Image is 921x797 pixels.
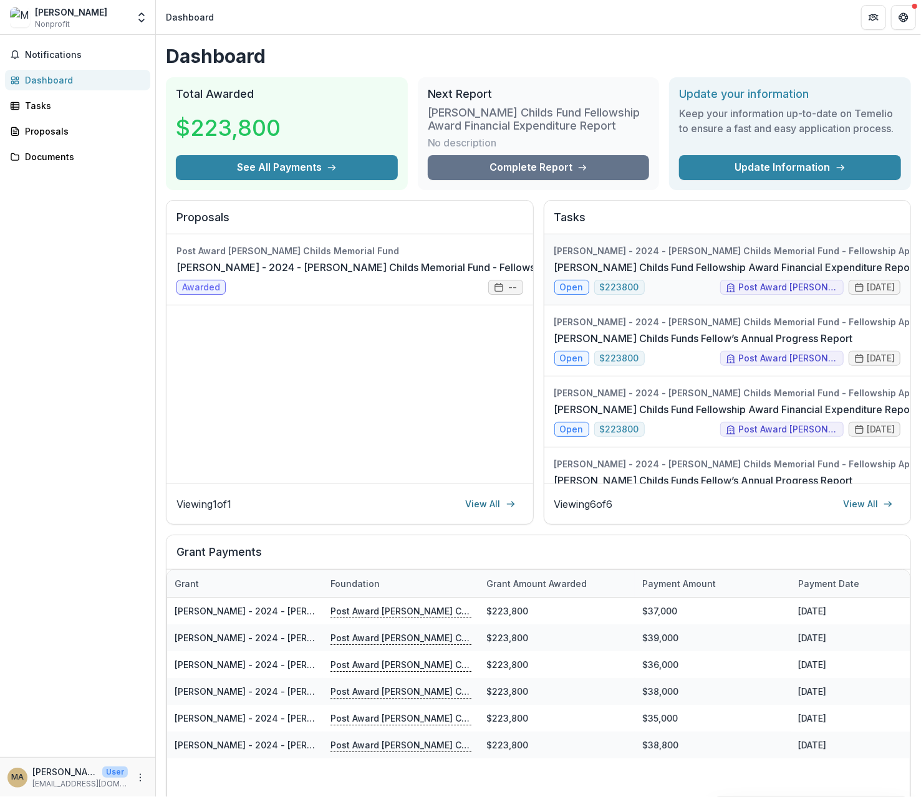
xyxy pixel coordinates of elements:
[635,598,791,624] div: $37,000
[35,6,107,19] div: [PERSON_NAME]
[176,260,605,275] a: [PERSON_NAME] - 2024 - [PERSON_NAME] Childs Memorial Fund - Fellowship Application
[176,155,398,180] button: See All Payments
[479,570,635,597] div: Grant amount awarded
[554,211,901,234] h2: Tasks
[479,705,635,732] div: $223,800
[25,74,140,87] div: Dashboard
[175,659,564,670] a: [PERSON_NAME] - 2024 - [PERSON_NAME] Childs Memorial Fund - Fellowship Application
[330,604,471,618] p: Post Award [PERSON_NAME] Childs Memorial Fund
[175,713,564,723] a: [PERSON_NAME] - 2024 - [PERSON_NAME] Childs Memorial Fund - Fellowship Application
[133,5,150,30] button: Open entity switcher
[330,631,471,644] p: Post Award [PERSON_NAME] Childs Memorial Fund
[479,624,635,651] div: $223,800
[166,45,911,67] h1: Dashboard
[861,5,886,30] button: Partners
[32,765,97,778] p: [PERSON_NAME]
[836,494,900,514] a: View All
[479,732,635,758] div: $223,800
[554,260,917,275] a: [PERSON_NAME] Childs Fund Fellowship Award Financial Expenditure Report
[428,155,650,180] a: Complete Report
[679,106,901,136] h3: Keep your information up-to-date on Temelio to ensure a fast and easy application process.
[175,606,564,616] a: [PERSON_NAME] - 2024 - [PERSON_NAME] Childs Memorial Fund - Fellowship Application
[167,577,206,590] div: Grant
[176,497,231,512] p: Viewing 1 of 1
[635,624,791,651] div: $39,000
[35,19,70,30] span: Nonprofit
[323,577,387,590] div: Foundation
[479,678,635,705] div: $223,800
[635,651,791,678] div: $36,000
[5,95,150,116] a: Tasks
[161,8,219,26] nav: breadcrumb
[32,778,128,790] p: [EMAIL_ADDRESS][DOMAIN_NAME]
[175,686,564,697] a: [PERSON_NAME] - 2024 - [PERSON_NAME] Childs Memorial Fund - Fellowship Application
[458,494,523,514] a: View All
[5,45,150,65] button: Notifications
[554,331,853,346] a: [PERSON_NAME] Childs Funds Fellow’s Annual Progress Report
[133,770,148,785] button: More
[5,70,150,90] a: Dashboard
[679,87,901,101] h2: Update your information
[891,5,916,30] button: Get Help
[175,740,564,750] a: [PERSON_NAME] - 2024 - [PERSON_NAME] Childs Memorial Fund - Fellowship Application
[635,577,723,590] div: Payment Amount
[167,570,323,597] div: Grant
[330,657,471,671] p: Post Award [PERSON_NAME] Childs Memorial Fund
[635,570,791,597] div: Payment Amount
[323,570,479,597] div: Foundation
[176,545,900,569] h2: Grant Payments
[11,773,24,781] div: Meenakshi Asokan
[10,7,30,27] img: Meenakshi Asokan
[25,99,140,112] div: Tasks
[479,651,635,678] div: $223,800
[635,705,791,732] div: $35,000
[635,678,791,705] div: $38,000
[176,211,523,234] h2: Proposals
[479,577,594,590] div: Grant amount awarded
[330,738,471,752] p: Post Award [PERSON_NAME] Childs Memorial Fund
[428,135,497,150] p: No description
[554,497,613,512] p: Viewing 6 of 6
[25,50,145,60] span: Notifications
[5,146,150,167] a: Documents
[5,121,150,141] a: Proposals
[428,87,650,101] h2: Next Report
[330,711,471,725] p: Post Award [PERSON_NAME] Childs Memorial Fund
[25,125,140,138] div: Proposals
[635,732,791,758] div: $38,800
[554,473,853,488] a: [PERSON_NAME] Childs Funds Fellow’s Annual Progress Report
[330,684,471,698] p: Post Award [PERSON_NAME] Childs Memorial Fund
[175,632,564,643] a: [PERSON_NAME] - 2024 - [PERSON_NAME] Childs Memorial Fund - Fellowship Application
[176,111,281,145] h3: $223,800
[176,87,398,101] h2: Total Awarded
[25,150,140,163] div: Documents
[428,106,650,133] h3: [PERSON_NAME] Childs Fund Fellowship Award Financial Expenditure Report
[554,402,917,417] a: [PERSON_NAME] Childs Fund Fellowship Award Financial Expenditure Report
[679,155,901,180] a: Update Information
[166,11,214,24] div: Dashboard
[791,577,867,590] div: Payment date
[479,598,635,624] div: $223,800
[102,766,128,778] p: User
